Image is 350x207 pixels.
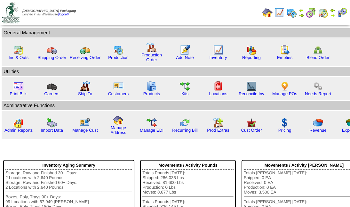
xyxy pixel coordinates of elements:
a: Ins & Outs [9,55,28,60]
img: workorder.gif [280,45,290,55]
a: Import Data [41,128,63,133]
img: edi.gif [147,118,157,128]
span: Logged in as Warehouse [22,9,76,16]
img: customers.gif [113,81,123,91]
img: reconcile.gif [180,118,190,128]
a: Reporting [242,55,261,60]
img: factory2.gif [80,81,90,91]
span: [DEMOGRAPHIC_DATA] Packaging [22,9,76,13]
a: Manage EDI [140,128,163,133]
img: calendarblend.gif [306,8,316,18]
a: Shipping Order [37,55,66,60]
img: network.png [313,45,323,55]
img: orders.gif [180,45,190,55]
a: Reconcile Inv [239,91,264,96]
a: Products [143,91,160,96]
a: Needs Report [305,91,331,96]
img: factory.gif [147,42,157,53]
img: calendarprod.gif [113,45,123,55]
img: arrowleft.gif [299,8,304,13]
img: truck2.gif [80,45,90,55]
img: line_graph.gif [274,8,285,18]
a: Print Bills [10,91,28,96]
img: cust_order.png [246,118,257,128]
img: graph.gif [246,45,257,55]
a: Recurring Bill [172,128,197,133]
img: workflow.gif [180,81,190,91]
img: cabinet.gif [147,81,157,91]
img: truck.gif [47,45,57,55]
a: Manage POs [272,91,297,96]
img: calendarinout.gif [318,8,328,18]
img: locations.gif [213,81,223,91]
img: graph2.png [13,118,24,128]
a: Receiving Order [70,55,100,60]
img: invoice2.gif [13,81,24,91]
a: Kits [181,91,188,96]
img: po.png [280,81,290,91]
a: Revenue [309,128,326,133]
img: arrowright.gif [299,13,304,18]
a: Cust Order [241,128,262,133]
a: Admin Reports [4,128,33,133]
img: pie_chart.png [313,118,323,128]
a: Customers [108,91,129,96]
a: Prod Extras [207,128,229,133]
div: Movements / Activity Pounds [142,161,234,170]
a: (logout) [58,13,69,16]
img: home.gif [113,115,123,125]
img: import.gif [47,118,57,128]
a: Production Order [141,53,162,62]
a: Add Note [176,55,194,60]
img: calendarinout.gif [13,45,24,55]
img: line_graph.gif [213,45,223,55]
a: Manage Cust [72,128,98,133]
a: Production [108,55,129,60]
img: managecust.png [79,118,91,128]
a: Carriers [44,91,59,96]
img: truck3.gif [47,81,57,91]
img: workflow.png [313,81,323,91]
img: arrowleft.gif [330,8,335,13]
a: Pricing [278,128,291,133]
a: Inventory [210,55,227,60]
img: dollar.gif [280,118,290,128]
img: zoroco-logo-small.webp [2,2,20,23]
img: calendarprod.gif [287,8,297,18]
a: Empties [277,55,292,60]
img: arrowright.gif [330,13,335,18]
a: Locations [209,91,227,96]
a: Ship To [78,91,92,96]
a: Manage Address [111,125,126,135]
div: Inventory Aging Summary [5,161,132,170]
img: line_graph2.gif [246,81,257,91]
img: calendarcustomer.gif [337,8,347,18]
img: prodextras.gif [213,118,223,128]
img: home.gif [262,8,273,18]
a: Blend Order [306,55,330,60]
